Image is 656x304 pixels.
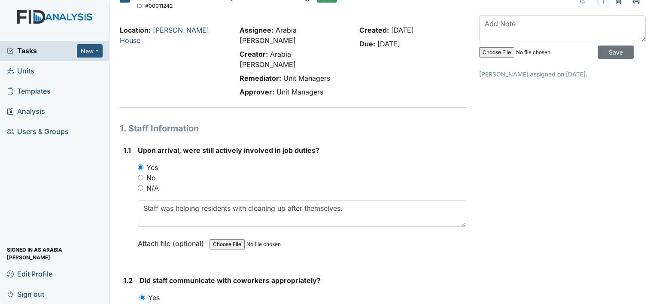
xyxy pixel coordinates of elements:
[123,145,131,155] label: 1.1
[138,164,143,170] input: Yes
[146,183,159,193] label: N/A
[120,122,466,135] h1: 1. Staff Information
[137,3,144,9] span: ID:
[120,26,209,45] a: [PERSON_NAME] House
[359,26,389,34] strong: Created:
[146,173,156,183] label: No
[7,125,69,138] span: Users & Groups
[7,105,45,118] span: Analysis
[391,26,414,34] span: [DATE]
[123,275,133,286] label: 1.2
[276,88,323,96] span: Unit Managers
[120,26,151,34] strong: Location:
[7,247,103,260] span: Signed in as Arabia [PERSON_NAME]
[145,3,173,9] span: #00011242
[138,234,207,249] label: Attach file (optional)
[240,26,273,34] strong: Assignee:
[240,88,274,96] strong: Approver:
[377,40,400,48] span: [DATE]
[77,44,103,58] button: New
[138,146,319,155] span: Upon arrival, were still actively involved in job duties?
[598,46,634,59] input: Save
[7,267,52,280] span: Edit Profile
[140,276,321,285] span: Did staff communicate with coworkers appropriately?
[148,292,160,303] label: Yes
[138,175,143,180] input: No
[7,64,34,78] span: Units
[138,185,143,191] input: N/A
[7,85,51,98] span: Templates
[7,287,44,301] span: Sign out
[283,74,330,82] span: Unit Managers
[7,46,77,56] a: Tasks
[240,50,268,58] strong: Creator:
[146,162,158,173] label: Yes
[240,74,281,82] strong: Remediator:
[479,70,646,79] p: [PERSON_NAME] assigned on [DATE].
[140,295,145,300] input: Yes
[359,40,375,48] strong: Due:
